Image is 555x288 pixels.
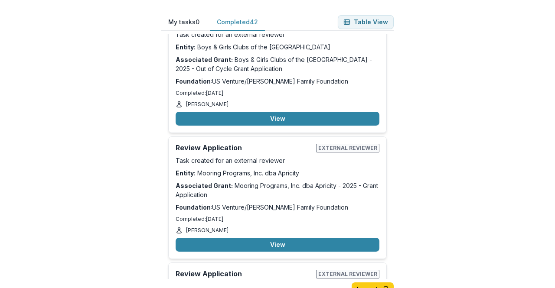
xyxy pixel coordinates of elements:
strong: Foundation [176,204,211,211]
p: Boys & Girls Clubs of the [GEOGRAPHIC_DATA] - 2025 - Out of Cycle Grant Application [176,55,379,73]
button: View [176,238,379,252]
span: External reviewer [316,270,379,278]
p: Task created for an external reviewer [176,30,379,39]
p: Task created for an external reviewer [176,156,379,165]
p: [PERSON_NAME] [186,227,229,234]
p: : US Venture/[PERSON_NAME] Family Foundation [176,203,379,212]
h2: Review Application [176,144,313,152]
strong: Associated Grant: [176,56,233,63]
button: Table View [338,15,394,29]
p: Boys & Girls Clubs of the [GEOGRAPHIC_DATA] [176,42,379,52]
strong: Entity: [176,169,196,177]
strong: Foundation [176,78,211,85]
p: Completed: [DATE] [176,215,379,223]
strong: Entity: [176,43,196,51]
p: Mooring Programs, Inc. dba Apricity - 2025 - Grant Application [176,181,379,199]
span: External reviewer [316,144,379,152]
strong: Associated Grant: [176,182,233,189]
p: : US Venture/[PERSON_NAME] Family Foundation [176,77,379,86]
p: Mooring Programs, Inc. dba Apricity [176,168,379,178]
button: View [176,112,379,126]
h2: Review Application [176,270,313,278]
p: Completed: [DATE] [176,89,379,97]
button: My tasks 0 [161,14,206,31]
button: Completed 42 [210,14,265,31]
p: [PERSON_NAME] [186,100,229,108]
